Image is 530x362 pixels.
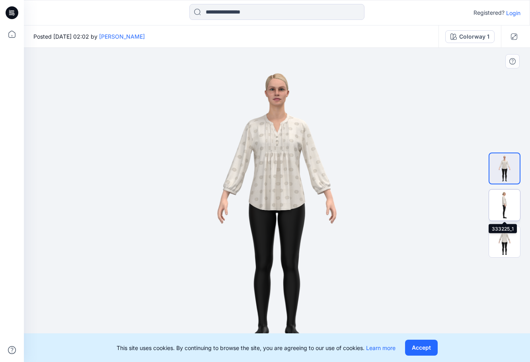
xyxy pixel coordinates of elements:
img: 333225_1 [489,190,520,221]
a: Learn more [366,344,396,351]
p: Login [506,9,520,17]
a: [PERSON_NAME] [99,33,145,40]
img: 333225_0 [489,153,520,184]
span: Posted [DATE] 02:02 by [33,32,145,41]
button: Colorway 1 [445,30,495,43]
button: Accept [405,340,438,356]
p: This site uses cookies. By continuing to browse the site, you are agreeing to our use of cookies. [117,344,396,352]
p: Registered? [473,8,505,18]
div: Colorway 1 [459,32,489,41]
img: 333225_2 [489,226,520,257]
img: eyJhbGciOiJIUzI1NiIsImtpZCI6IjAiLCJzbHQiOiJzZXMiLCJ0eXAiOiJKV1QifQ.eyJkYXRhIjp7InR5cGUiOiJzdG9yYW... [166,48,388,362]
